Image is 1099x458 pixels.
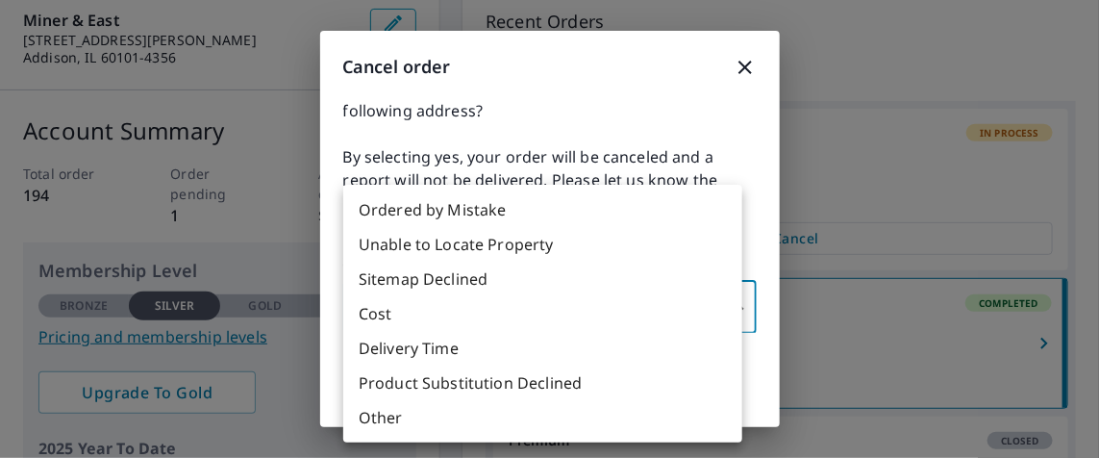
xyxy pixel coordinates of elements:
li: Sitemap Declined [343,262,742,296]
li: Other [343,400,742,435]
li: Unable to Locate Property [343,227,742,262]
li: Ordered by Mistake [343,192,742,227]
li: Product Substitution Declined [343,366,742,400]
li: Cost [343,296,742,331]
li: Delivery Time [343,331,742,366]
